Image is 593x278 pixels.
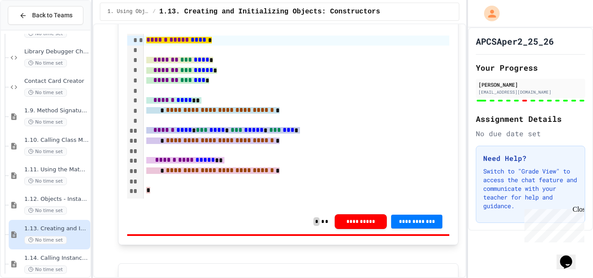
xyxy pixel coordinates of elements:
[24,107,89,114] span: 1.9. Method Signatures
[476,128,585,139] div: No due date set
[24,206,67,215] span: No time set
[3,3,60,55] div: Chat with us now!Close
[32,11,72,20] span: Back to Teams
[24,118,67,126] span: No time set
[476,113,585,125] h2: Assignment Details
[478,81,583,88] div: [PERSON_NAME]
[24,166,89,173] span: 1.11. Using the Math Class
[24,177,67,185] span: No time set
[24,48,89,56] span: Library Debugger Challenge
[24,29,67,38] span: No time set
[24,255,89,262] span: 1.14. Calling Instance Methods
[24,196,89,203] span: 1.12. Objects - Instances of Classes
[476,62,585,74] h2: Your Progress
[159,7,380,17] span: 1.13. Creating and Initializing Objects: Constructors
[557,243,584,269] iframe: chat widget
[24,265,67,274] span: No time set
[521,206,584,242] iframe: chat widget
[152,8,155,15] span: /
[24,225,89,232] span: 1.13. Creating and Initializing Objects: Constructors
[24,236,67,244] span: No time set
[24,88,67,97] span: No time set
[24,147,67,156] span: No time set
[475,3,502,23] div: My Account
[476,35,554,47] h1: APCSAper2_25_26
[483,153,578,164] h3: Need Help?
[483,167,578,210] p: Switch to "Grade View" to access the chat feature and communicate with your teacher for help and ...
[107,8,149,15] span: 1. Using Objects and Methods
[24,78,89,85] span: Contact Card Creator
[8,6,83,25] button: Back to Teams
[24,137,89,144] span: 1.10. Calling Class Methods
[24,59,67,67] span: No time set
[478,89,583,95] div: [EMAIL_ADDRESS][DOMAIN_NAME]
